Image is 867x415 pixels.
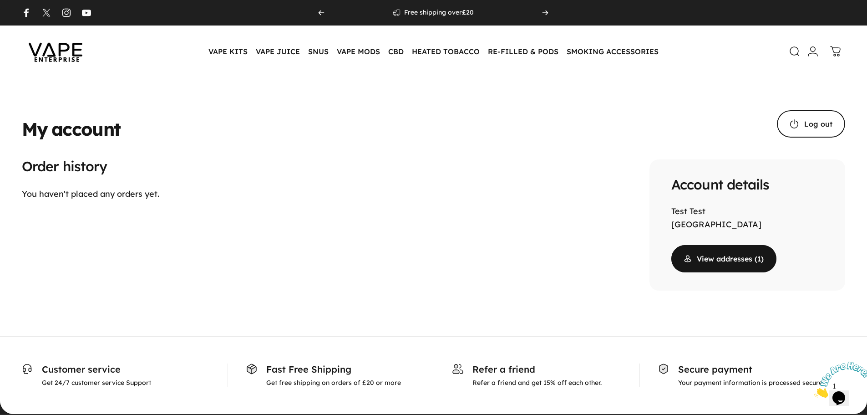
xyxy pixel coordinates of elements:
[472,379,602,387] p: Refer a friend and get 15% off each other.
[563,42,663,61] summary: SMOKING ACCESSORIES
[484,42,563,61] summary: RE-FILLED & PODS
[462,8,466,16] strong: £
[266,364,401,375] p: Fast Free Shipping
[51,120,121,138] animate-element: account
[204,42,252,61] summary: VAPE KITS
[811,358,867,401] iframe: chat widget
[42,379,151,387] p: Get 24/7 customer service Support
[204,42,663,61] nav: Primary
[472,364,602,375] p: Refer a friend
[671,245,776,272] a: View addresses (1)
[777,110,845,138] a: Log out
[678,364,828,375] p: Secure payment
[671,178,823,191] h2: Account details
[384,42,408,61] summary: CBD
[266,379,401,387] p: Get free shipping on orders of £20 or more
[333,42,384,61] summary: VAPE MODS
[678,379,828,387] p: Your payment information is processed securely
[22,188,622,201] p: You haven't placed any orders yet.
[22,159,622,173] h2: Order history
[252,42,304,61] summary: VAPE JUICE
[22,120,48,138] animate-element: My
[4,4,60,40] img: Chat attention grabber
[4,4,7,11] span: 1
[404,9,474,17] p: Free shipping over 20
[42,364,151,375] p: Customer service
[671,205,823,231] p: Test Test [GEOGRAPHIC_DATA]
[408,42,484,61] summary: HEATED TOBACCO
[826,41,846,61] a: 0 items
[15,30,96,73] img: Vape Enterprise
[304,42,333,61] summary: SNUS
